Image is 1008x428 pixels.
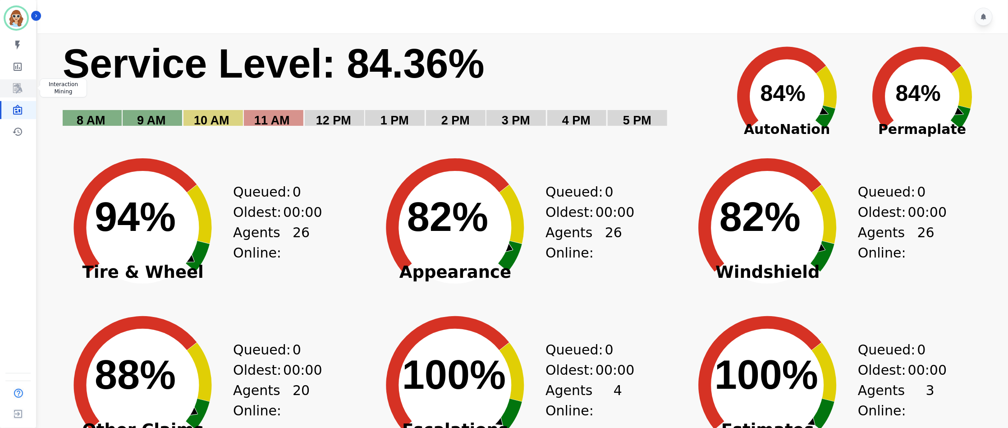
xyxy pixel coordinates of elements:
[858,340,926,360] div: Queued:
[858,380,935,421] div: Agents Online:
[293,182,301,202] span: 0
[545,202,613,222] div: Oldest:
[761,81,806,106] text: 84%
[254,114,290,127] text: 11 AM
[380,114,409,127] text: 1 PM
[53,268,233,277] span: Tire & Wheel
[858,182,926,202] div: Queued:
[596,360,634,380] span: 00:00
[719,119,855,139] span: AutoNation
[283,202,322,222] span: 00:00
[908,360,947,380] span: 00:00
[283,360,322,380] span: 00:00
[194,114,229,127] text: 10 AM
[233,380,310,421] div: Agents Online:
[545,222,622,263] div: Agents Online:
[233,340,301,360] div: Queued:
[605,182,614,202] span: 0
[233,222,310,263] div: Agents Online:
[233,360,301,380] div: Oldest:
[908,202,947,222] span: 00:00
[545,340,613,360] div: Queued:
[316,114,351,127] text: 12 PM
[293,380,310,421] span: 20
[95,194,176,239] text: 94%
[62,39,717,141] svg: Service Level: 0%
[233,202,301,222] div: Oldest:
[407,194,488,239] text: 82%
[441,114,470,127] text: 2 PM
[293,340,301,360] span: 0
[678,268,858,277] span: Windshield
[545,182,613,202] div: Queued:
[715,352,818,397] text: 100%
[402,352,506,397] text: 100%
[917,182,926,202] span: 0
[502,114,530,127] text: 3 PM
[917,222,935,263] span: 26
[596,202,634,222] span: 00:00
[926,380,935,421] span: 3
[293,222,310,263] span: 26
[614,380,622,421] span: 4
[917,340,926,360] span: 0
[562,114,591,127] text: 4 PM
[858,202,926,222] div: Oldest:
[605,222,622,263] span: 26
[95,352,176,397] text: 88%
[545,380,622,421] div: Agents Online:
[896,81,941,106] text: 84%
[233,182,301,202] div: Queued:
[77,114,105,127] text: 8 AM
[365,268,545,277] span: Appearance
[719,194,801,239] text: 82%
[63,41,485,86] text: Service Level: 84.36%
[605,340,614,360] span: 0
[858,360,926,380] div: Oldest:
[623,114,651,127] text: 5 PM
[858,222,935,263] div: Agents Online:
[855,119,990,139] span: Permaplate
[545,360,613,380] div: Oldest:
[137,114,166,127] text: 9 AM
[5,7,27,29] img: Bordered avatar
